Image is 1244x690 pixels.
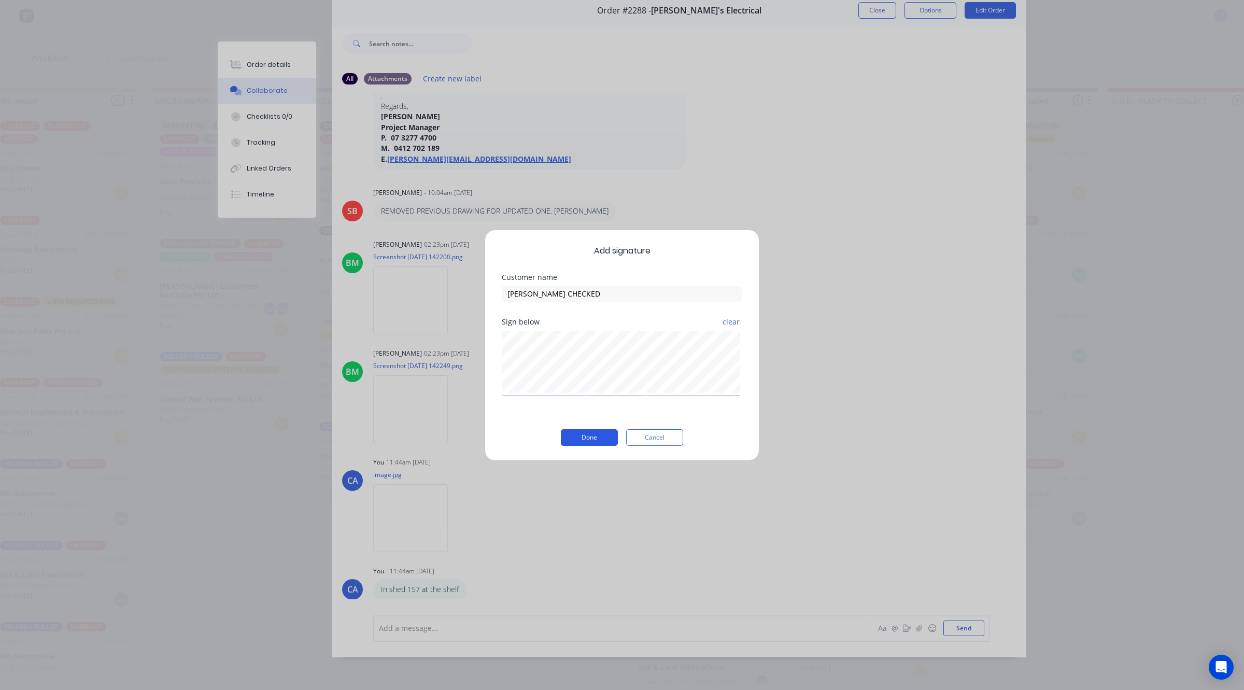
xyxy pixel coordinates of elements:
div: Customer name [502,274,742,281]
input: Enter customer name [502,286,742,302]
div: Open Intercom Messenger [1209,655,1234,680]
button: clear [722,313,740,331]
button: Cancel [626,429,683,446]
button: Done [561,429,618,446]
div: Sign below [502,318,742,326]
span: Add signature [502,245,742,257]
